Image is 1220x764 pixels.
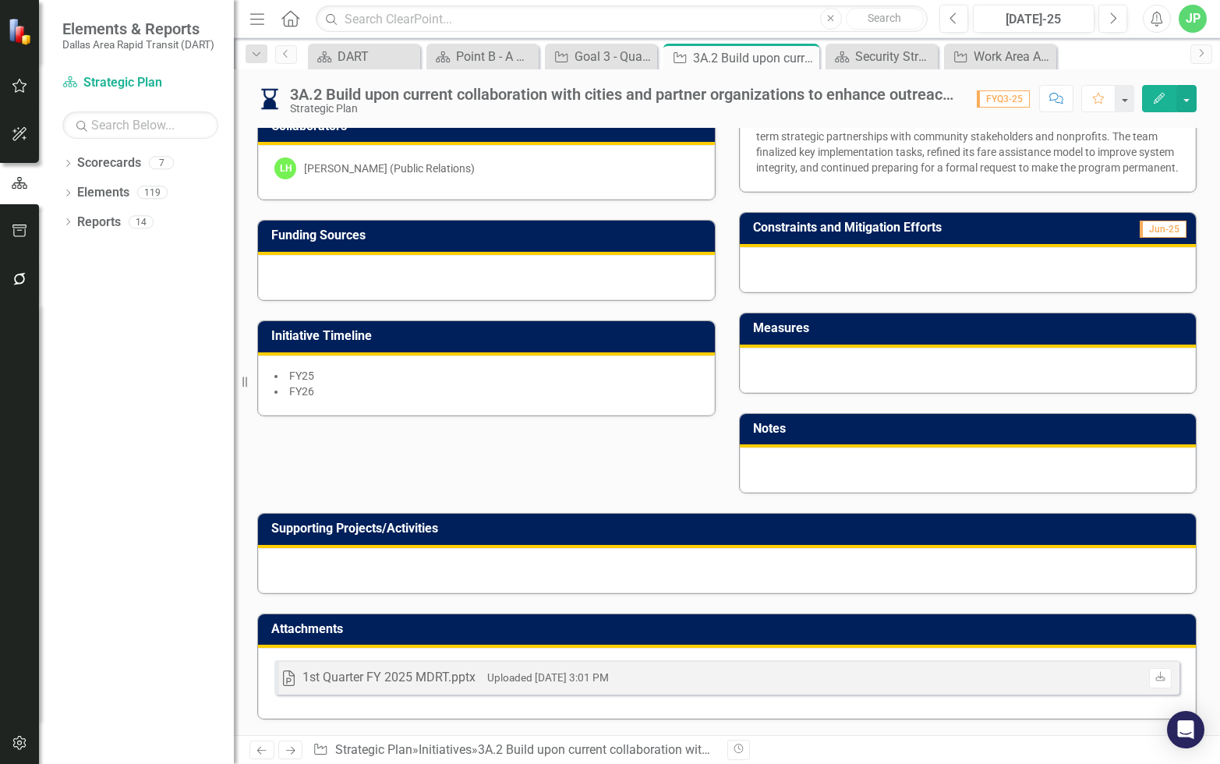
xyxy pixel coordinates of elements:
h3: Collaborators [271,119,707,133]
a: Point B - A New Vision for Mobility in [GEOGRAPHIC_DATA][US_STATE] [430,47,535,66]
input: Search ClearPoint... [316,5,927,33]
span: Jun-25 [1140,221,1186,238]
div: Work Area A - Staff Resources & Partnerships [974,47,1052,66]
div: 3A.2 Build upon current collaboration with cities and partner organizations to enhance outreach a... [290,86,961,103]
button: Search [846,8,924,30]
h3: Supporting Projects/Activities [271,522,1188,536]
button: [DATE]-25 [973,5,1095,33]
img: ClearPoint Strategy [8,18,35,45]
h3: Measures [753,321,1189,335]
h3: Attachments [271,622,1188,636]
div: 7 [149,157,174,170]
a: Strategic Plan [335,742,412,757]
a: Strategic Plan [62,74,218,92]
a: Work Area A - Staff Resources & Partnerships [948,47,1052,66]
a: Scorecards [77,154,141,172]
a: Reports [77,214,121,232]
small: Dallas Area Rapid Transit (DART) [62,38,214,51]
div: 14 [129,215,154,228]
div: Goal 3 - Quality Service [575,47,653,66]
div: Strategic Plan [290,103,961,115]
div: DART [338,47,416,66]
h3: Funding Sources [271,228,707,242]
div: Security Strategy [855,47,934,66]
h3: Constraints and Mitigation Efforts [753,221,1100,235]
a: Elements [77,184,129,202]
span: FY26 [289,385,314,398]
div: 119 [137,186,168,200]
div: » » [313,741,715,759]
div: [PERSON_NAME] (Public Relations) [304,161,475,176]
div: 1st Quarter FY 2025 MDRT.pptx [302,669,476,687]
a: DART [312,47,416,66]
button: JP [1179,5,1207,33]
p: In Q3, MDRT transitioned from foundational city engagement efforts to building long-term strategi... [756,113,1180,175]
div: 3A.2 Build upon current collaboration with cities and partner organizations to enhance outreach a... [693,48,815,68]
span: Search [868,12,901,24]
div: Point B - A New Vision for Mobility in [GEOGRAPHIC_DATA][US_STATE] [456,47,535,66]
span: FY25 [289,370,314,382]
a: Initiatives [419,742,472,757]
span: FYQ3-25 [977,90,1030,108]
input: Search Below... [62,111,218,139]
h3: Notes [753,422,1189,436]
div: Open Intercom Messenger [1167,711,1204,748]
a: Goal 3 - Quality Service [549,47,653,66]
span: Elements & Reports [62,19,214,38]
div: [DATE]-25 [978,10,1090,29]
a: Security Strategy [829,47,934,66]
img: In Progress [257,87,282,111]
small: Uploaded [DATE] 3:01 PM [487,671,609,684]
div: LH [274,157,296,179]
h3: Initiative Timeline [271,329,707,343]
